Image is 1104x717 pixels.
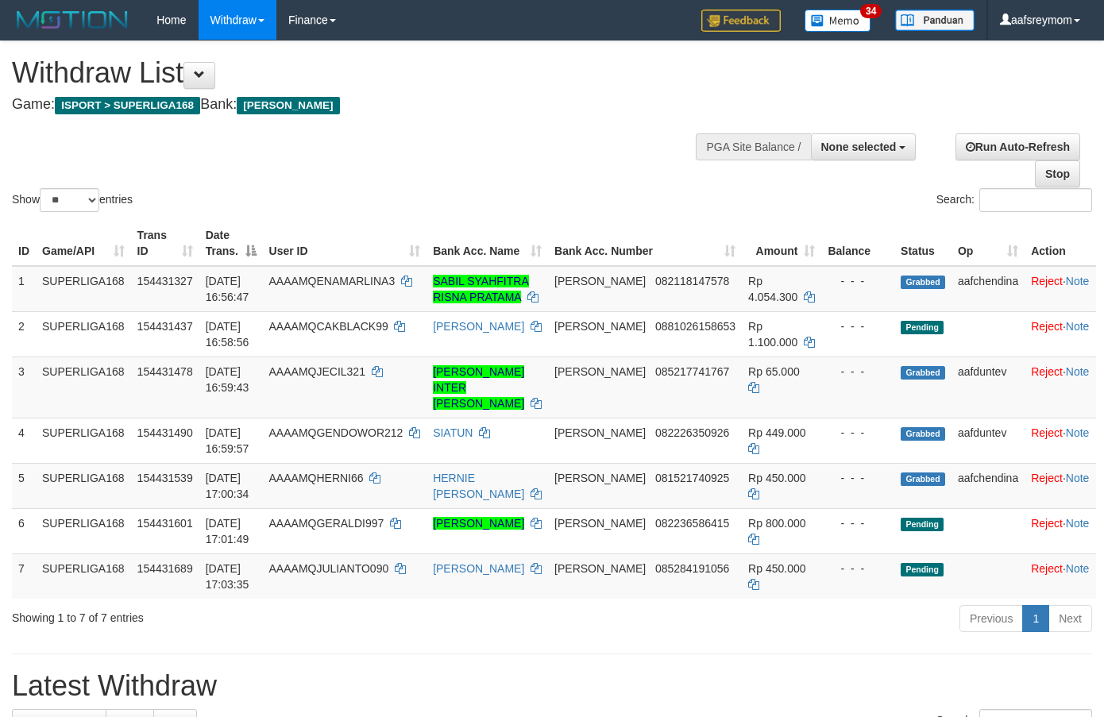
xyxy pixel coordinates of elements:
span: [PERSON_NAME] [554,275,646,287]
td: · [1025,266,1096,312]
td: SUPERLIGA168 [36,508,131,553]
h1: Latest Withdraw [12,670,1092,702]
a: Note [1066,426,1090,439]
th: Balance [821,221,894,266]
span: AAAAMQGERALDI997 [269,517,384,530]
span: Grabbed [901,366,945,380]
td: SUPERLIGA168 [36,357,131,418]
div: - - - [828,364,888,380]
th: Bank Acc. Name: activate to sort column ascending [427,221,548,266]
a: Reject [1031,365,1063,378]
td: · [1025,311,1096,357]
td: 5 [12,463,36,508]
span: 34 [860,4,882,18]
span: 154431601 [137,517,193,530]
a: Reject [1031,562,1063,575]
img: Feedback.jpg [701,10,781,32]
th: Action [1025,221,1096,266]
td: · [1025,418,1096,463]
span: [PERSON_NAME] [554,517,646,530]
img: MOTION_logo.png [12,8,133,32]
div: - - - [828,273,888,289]
div: - - - [828,561,888,576]
input: Search: [979,188,1092,212]
span: [PERSON_NAME] [237,97,339,114]
a: Note [1066,562,1090,575]
select: Showentries [40,188,99,212]
td: 1 [12,266,36,312]
th: User ID: activate to sort column ascending [263,221,427,266]
button: None selected [811,133,917,160]
span: 154431437 [137,320,193,333]
div: PGA Site Balance / [696,133,810,160]
a: Note [1066,275,1090,287]
h1: Withdraw List [12,57,720,89]
a: [PERSON_NAME] INTER [PERSON_NAME] [433,365,524,410]
th: Op: activate to sort column ascending [952,221,1025,266]
span: [PERSON_NAME] [554,365,646,378]
span: [DATE] 17:01:49 [206,517,249,545]
td: · [1025,553,1096,599]
div: - - - [828,470,888,486]
a: HERNIE [PERSON_NAME] [433,472,524,500]
td: aafduntev [952,357,1025,418]
td: SUPERLIGA168 [36,418,131,463]
span: [DATE] 16:59:57 [206,426,249,455]
th: Status [894,221,952,266]
span: Rp 1.100.000 [748,320,797,349]
a: Reject [1031,320,1063,333]
a: Run Auto-Refresh [955,133,1080,160]
a: SABIL SYAHFITRA RISNA PRATAMA [433,275,529,303]
span: Pending [901,518,944,531]
span: AAAAMQGENDOWOR212 [269,426,403,439]
td: aafchendina [952,463,1025,508]
a: Note [1066,472,1090,484]
a: Reject [1031,426,1063,439]
label: Search: [936,188,1092,212]
span: AAAAMQCAKBLACK99 [269,320,388,333]
div: - - - [828,318,888,334]
td: · [1025,463,1096,508]
td: 2 [12,311,36,357]
th: Trans ID: activate to sort column ascending [131,221,199,266]
a: SIATUN [433,426,473,439]
td: aafchendina [952,266,1025,312]
span: Grabbed [901,472,945,486]
span: ISPORT > SUPERLIGA168 [55,97,200,114]
span: 154431490 [137,426,193,439]
a: Stop [1035,160,1080,187]
span: Grabbed [901,276,945,289]
span: Copy 082226350926 to clipboard [655,426,729,439]
a: Previous [959,605,1023,632]
img: panduan.png [895,10,975,31]
span: Rp 449.000 [748,426,805,439]
span: AAAAMQJULIANTO090 [269,562,389,575]
span: 154431478 [137,365,193,378]
div: - - - [828,425,888,441]
td: SUPERLIGA168 [36,463,131,508]
span: [DATE] 16:59:43 [206,365,249,394]
span: [PERSON_NAME] [554,426,646,439]
span: Copy 0881026158653 to clipboard [655,320,735,333]
span: [PERSON_NAME] [554,562,646,575]
span: None selected [821,141,897,153]
td: 6 [12,508,36,553]
span: [DATE] 17:03:35 [206,562,249,591]
span: [DATE] 17:00:34 [206,472,249,500]
span: Rp 450.000 [748,472,805,484]
span: Rp 800.000 [748,517,805,530]
span: 154431689 [137,562,193,575]
span: [PERSON_NAME] [554,320,646,333]
span: AAAAMQHERNI66 [269,472,364,484]
span: AAAAMQENAMARLINA3 [269,275,396,287]
th: Date Trans.: activate to sort column descending [199,221,263,266]
th: ID [12,221,36,266]
h4: Game: Bank: [12,97,720,113]
td: SUPERLIGA168 [36,553,131,599]
label: Show entries [12,188,133,212]
a: [PERSON_NAME] [433,562,524,575]
span: [DATE] 16:56:47 [206,275,249,303]
span: Copy 085217741767 to clipboard [655,365,729,378]
a: Reject [1031,275,1063,287]
a: Note [1066,320,1090,333]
